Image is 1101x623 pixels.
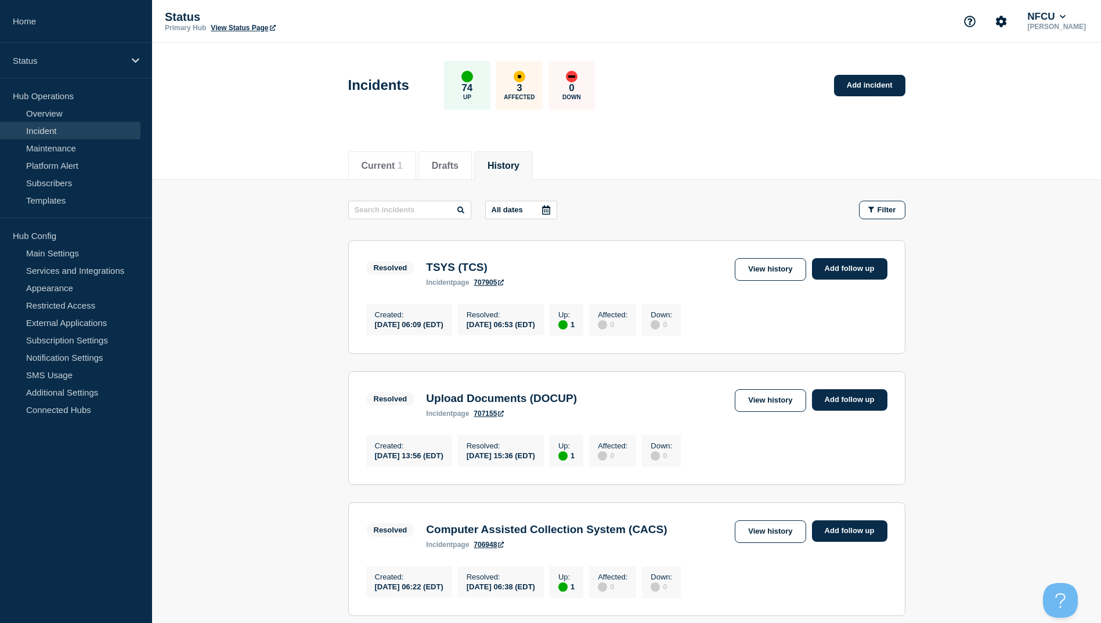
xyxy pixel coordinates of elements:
p: 3 [517,82,522,94]
div: 0 [651,450,672,461]
button: Support [958,9,982,34]
div: up [461,71,473,82]
h3: TSYS (TCS) [426,261,504,274]
p: page [426,278,469,287]
div: up [558,582,568,592]
p: Resolved : [467,573,535,581]
div: 0 [598,581,627,592]
p: Affected : [598,310,627,319]
button: Filter [859,201,905,219]
a: View history [735,258,806,281]
button: Current 1 [362,161,403,171]
span: Filter [878,205,896,214]
div: 0 [598,319,627,329]
a: View history [735,520,806,543]
iframe: Help Scout Beacon - Open [1043,583,1078,618]
input: Search incidents [348,201,471,219]
h3: Upload Documents (DOCUP) [426,392,577,405]
span: incident [426,541,453,549]
div: [DATE] 13:56 (EDT) [375,450,443,460]
p: Up : [558,573,575,581]
span: incident [426,278,453,287]
a: 706948 [474,541,504,549]
a: 707155 [474,410,504,418]
span: Resolved [366,392,415,405]
div: [DATE] 06:53 (EDT) [467,319,535,329]
p: 0 [569,82,574,94]
p: Created : [375,573,443,581]
div: disabled [651,320,660,329]
p: Created : [375,441,443,450]
div: [DATE] 15:36 (EDT) [467,450,535,460]
div: affected [514,71,525,82]
p: Resolved : [467,441,535,450]
a: Add follow up [812,520,887,542]
div: disabled [598,451,607,461]
a: 707905 [474,278,504,287]
button: All dates [485,201,557,219]
div: disabled [651,451,660,461]
p: Down : [651,441,672,450]
button: History [488,161,519,171]
div: 0 [598,450,627,461]
div: disabled [598,582,607,592]
span: Resolved [366,261,415,274]
p: Down : [651,573,672,581]
div: up [558,320,568,329]
a: Add follow up [812,389,887,411]
div: 1 [558,581,575,592]
p: [PERSON_NAME] [1025,23,1088,31]
span: 1 [398,161,403,171]
div: 0 [651,319,672,329]
a: View history [735,389,806,412]
div: disabled [651,582,660,592]
button: Drafts [432,161,459,171]
span: Resolved [366,523,415,537]
div: 1 [558,450,575,461]
h1: Incidents [348,77,409,93]
p: Resolved : [467,310,535,319]
p: Up : [558,441,575,450]
div: 0 [651,581,672,592]
p: Status [13,56,124,66]
p: Up [463,94,471,100]
p: All dates [492,205,523,214]
p: Affected [504,94,535,100]
p: Up : [558,310,575,319]
p: Affected : [598,441,627,450]
h3: Computer Assisted Collection System (CACS) [426,523,667,536]
p: Primary Hub [165,24,206,32]
div: up [558,451,568,461]
div: 1 [558,319,575,329]
p: Created : [375,310,443,319]
p: 74 [461,82,472,94]
a: Add incident [834,75,905,96]
div: [DATE] 06:09 (EDT) [375,319,443,329]
p: Down : [651,310,672,319]
div: disabled [598,320,607,329]
p: page [426,541,469,549]
p: Affected : [598,573,627,581]
p: Status [165,10,397,24]
span: incident [426,410,453,418]
a: View Status Page [211,24,275,32]
div: down [566,71,577,82]
p: Down [562,94,581,100]
div: [DATE] 06:22 (EDT) [375,581,443,591]
p: page [426,410,469,418]
a: Add follow up [812,258,887,280]
div: [DATE] 06:38 (EDT) [467,581,535,591]
button: Account settings [989,9,1013,34]
button: NFCU [1025,11,1068,23]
